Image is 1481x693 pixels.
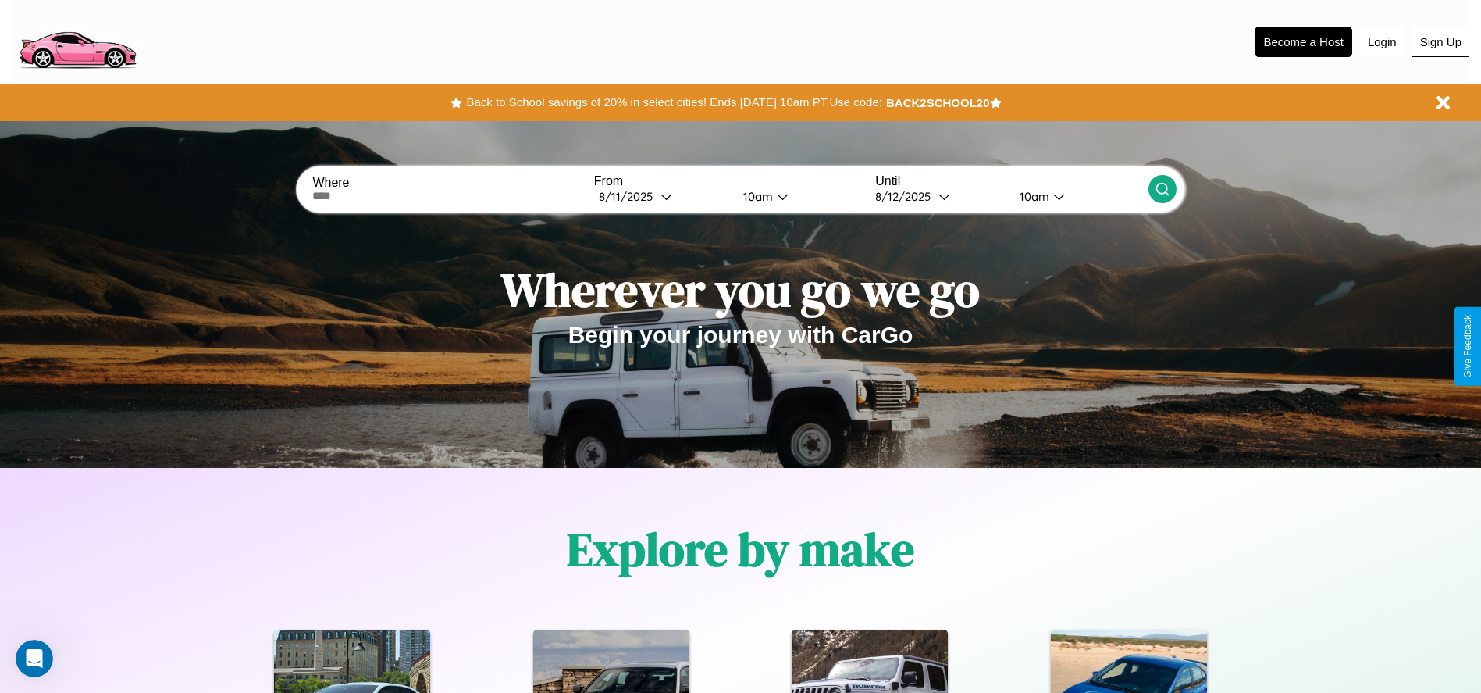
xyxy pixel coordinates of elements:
[1360,27,1404,56] button: Login
[1462,315,1473,378] div: Give Feedback
[594,174,867,188] label: From
[567,517,914,581] h1: Explore by make
[1255,27,1352,57] button: Become a Host
[599,189,660,204] div: 8 / 11 / 2025
[16,640,53,677] iframe: Intercom live chat
[312,176,585,190] label: Where
[735,189,777,204] div: 10am
[886,96,990,109] b: BACK2SCHOOL20
[594,188,731,205] button: 8/11/2025
[1012,189,1053,204] div: 10am
[1007,188,1148,205] button: 10am
[462,91,885,113] button: Back to School savings of 20% in select cities! Ends [DATE] 10am PT.Use code:
[1412,27,1469,57] button: Sign Up
[875,189,938,204] div: 8 / 12 / 2025
[731,188,867,205] button: 10am
[12,8,143,73] img: logo
[875,174,1148,188] label: Until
